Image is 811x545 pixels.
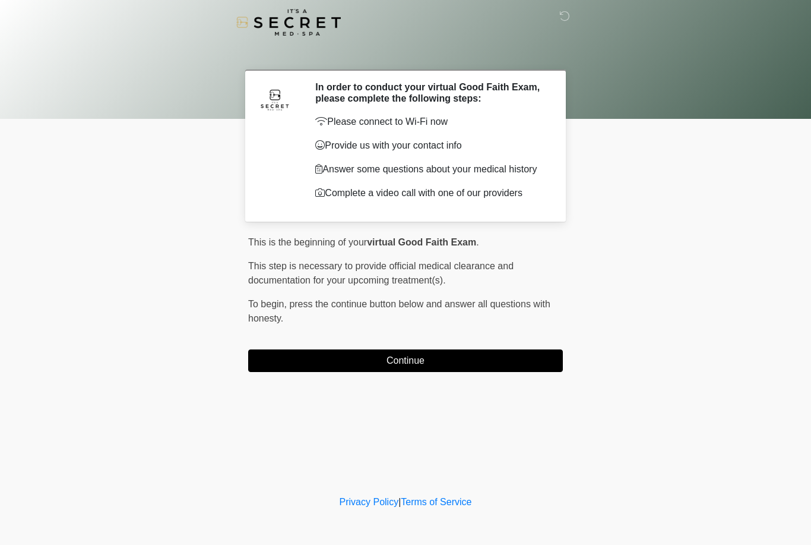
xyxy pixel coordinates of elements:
[401,497,471,507] a: Terms of Service
[315,115,545,129] p: Please connect to Wi-Fi now
[236,9,341,36] img: It's A Secret Med Spa Logo
[398,497,401,507] a: |
[248,299,289,309] span: To begin,
[367,237,476,247] strong: virtual Good Faith Exam
[239,43,572,65] h1: ‎ ‎
[315,81,545,104] h2: In order to conduct your virtual Good Faith Exam, please complete the following steps:
[248,237,367,247] span: This is the beginning of your
[248,299,550,323] span: press the continue button below and answer all questions with honesty.
[248,349,563,372] button: Continue
[315,138,545,153] p: Provide us with your contact info
[248,261,514,285] span: This step is necessary to provide official medical clearance and documentation for your upcoming ...
[340,497,399,507] a: Privacy Policy
[257,81,293,117] img: Agent Avatar
[476,237,479,247] span: .
[315,186,545,200] p: Complete a video call with one of our providers
[315,162,545,177] p: Answer some questions about your medical history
